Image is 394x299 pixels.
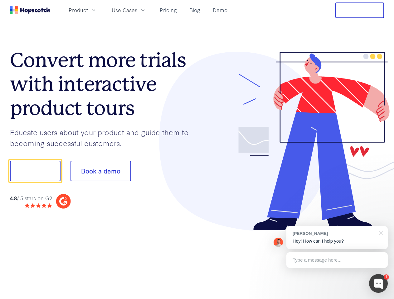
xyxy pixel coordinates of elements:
span: Product [69,6,88,14]
img: Mark Spera [274,238,283,247]
a: Home [10,6,50,14]
p: Hey! How can I help you? [293,238,382,244]
div: [PERSON_NAME] [293,230,375,236]
h1: Convert more trials with interactive product tours [10,48,197,120]
button: Use Cases [108,5,150,15]
button: Product [65,5,100,15]
div: Type a message here... [286,252,388,268]
p: Educate users about your product and guide them to becoming successful customers. [10,127,197,148]
a: Blog [187,5,203,15]
div: / 5 stars on G2 [10,194,52,202]
button: Show me! [10,161,61,181]
button: Free Trial [335,2,384,18]
strong: 4.8 [10,194,17,202]
span: Use Cases [112,6,137,14]
button: Book a demo [71,161,131,181]
a: Demo [210,5,230,15]
a: Pricing [157,5,179,15]
div: 1 [384,274,389,280]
